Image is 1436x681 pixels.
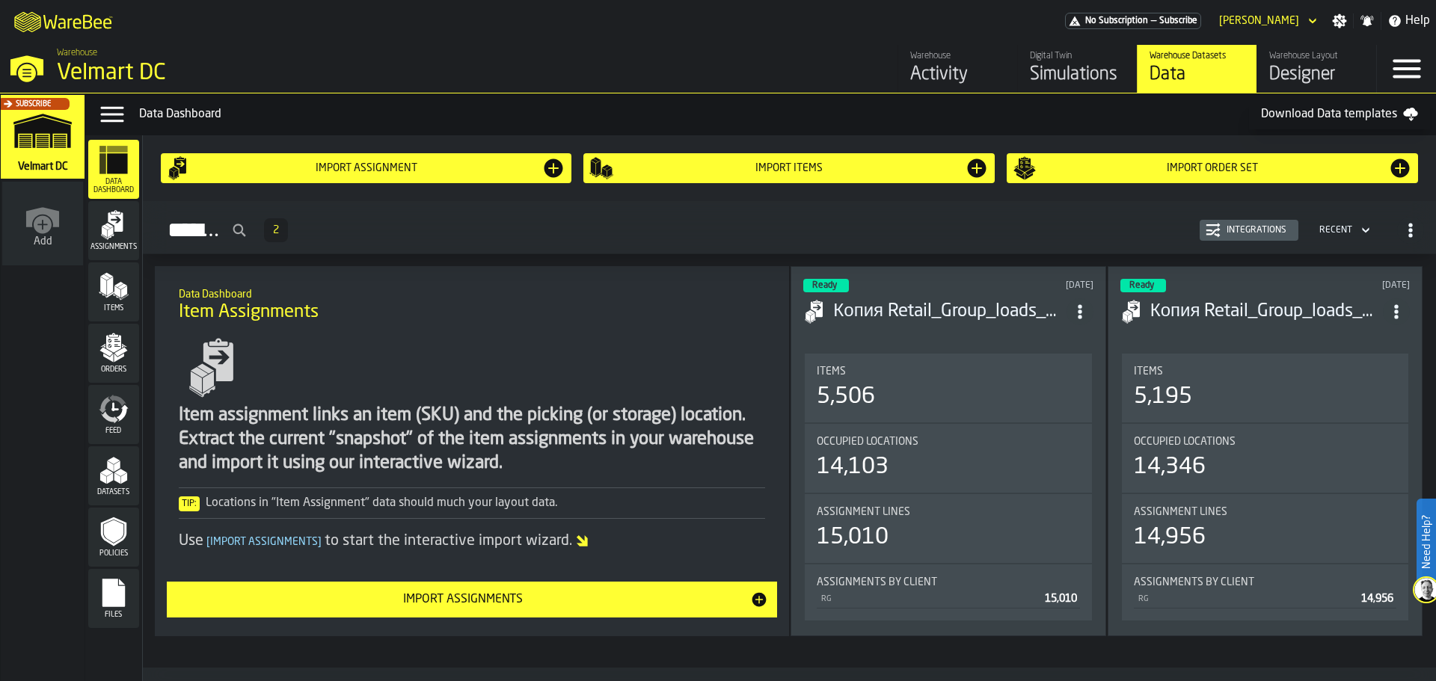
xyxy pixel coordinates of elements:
[88,178,139,194] span: Data Dashboard
[817,524,889,551] div: 15,010
[1405,12,1430,30] span: Help
[1354,13,1381,28] label: button-toggle-Notifications
[191,162,542,174] div: Import assignment
[258,218,294,242] div: ButtonLoadMore-Load More-Prev-First-Last
[817,454,889,481] div: 14,103
[897,45,1017,93] a: link-to-/wh/i/f27944ef-e44e-4cb8-aca8-30c52093261f/feed/
[1065,13,1201,29] div: Menu Subscription
[88,385,139,445] li: menu Feed
[1249,99,1430,129] a: Download Data templates
[910,51,1005,61] div: Warehouse
[1151,16,1156,26] span: —
[88,488,139,496] span: Datasets
[1122,564,1408,620] div: stat-Assignments by Client
[1120,351,1410,623] section: card-AssignmentDashboardCard
[1134,576,1396,588] div: Title
[817,506,910,518] span: Assignment lines
[88,324,139,383] li: menu Orders
[1159,16,1197,26] span: Subscribe
[179,494,766,512] div: Locations in "Item Assignment" data should much your layout data.
[817,366,846,378] span: Items
[88,611,139,619] span: Files
[1045,594,1077,604] span: 15,010
[1085,16,1148,26] span: No Subscription
[161,153,572,183] button: button-Import assignment
[583,153,995,183] button: button-Import Items
[1134,454,1206,481] div: 14,346
[88,549,139,558] span: Policies
[1030,63,1125,87] div: Simulations
[16,100,51,108] span: Subscribe
[1269,63,1364,87] div: Designer
[1122,494,1408,563] div: stat-Assignment lines
[1129,281,1154,290] span: Ready
[1134,524,1206,551] div: 14,956
[1134,436,1396,448] div: Title
[1137,594,1355,604] div: RG
[179,286,766,301] h2: Sub Title
[179,404,766,475] div: Item assignment links an item (SKU) and the picking (or storage) location. Extract the current "s...
[972,280,1093,291] div: Updated: 8/15/2025, 10:06:48 AM Created: 8/15/2025, 10:06:41 AM
[805,354,1091,422] div: stat-Items
[88,201,139,261] li: menu Assignments
[167,278,778,332] div: title-Item Assignments
[1219,15,1299,27] div: DropdownMenuValue-Anton Hikal
[1065,13,1201,29] a: link-to-/wh/i/f27944ef-e44e-4cb8-aca8-30c52093261f/pricing/
[1150,51,1245,61] div: Warehouse Datasets
[1200,220,1298,241] button: button-Integrations
[318,537,322,547] span: ]
[143,201,1436,254] h2: button-Assignments
[817,588,1079,608] div: StatList-item-RG
[833,300,1066,324] h3: Копия Retail_Group_loads_15_08.csv
[817,576,937,588] span: Assignments by Client
[817,436,1079,448] div: Title
[1120,279,1166,292] div: status-3 2
[817,436,918,448] span: Occupied Locations
[805,564,1091,620] div: stat-Assignments by Client
[273,225,279,235] span: 2
[1313,221,1373,239] div: DropdownMenuValue-4
[88,140,139,200] li: menu Data Dashboard
[155,266,790,636] div: ItemListCard-
[812,281,837,290] span: Ready
[817,366,1079,378] div: Title
[57,48,97,58] span: Warehouse
[1150,300,1383,324] h3: Копия Retail_Group_loads_14_08.csv
[1134,588,1396,608] div: StatList-item-RG
[179,531,766,552] div: Use to start the interactive import wizard.
[88,366,139,374] span: Orders
[803,351,1093,623] section: card-AssignmentDashboardCard
[1150,63,1245,87] div: Data
[817,506,1079,518] div: Title
[88,262,139,322] li: menu Items
[88,304,139,312] span: Items
[1134,366,1396,378] div: Title
[1,95,85,182] a: link-to-/wh/i/f27944ef-e44e-4cb8-aca8-30c52093261f/simulations
[1134,506,1227,518] span: Assignment lines
[91,99,133,129] label: button-toggle-Data Menu
[1134,436,1236,448] span: Occupied Locations
[817,576,1079,588] div: Title
[88,446,139,506] li: menu Datasets
[1134,576,1254,588] span: Assignments by Client
[167,582,778,617] button: button-Import Assignments
[910,63,1005,87] div: Activity
[1017,45,1137,93] a: link-to-/wh/i/f27944ef-e44e-4cb8-aca8-30c52093261f/simulations
[1377,45,1436,93] label: button-toggle-Menu
[1122,354,1408,422] div: stat-Items
[88,569,139,629] li: menu Files
[1319,225,1352,235] div: DropdownMenuValue-4
[1381,12,1436,30] label: button-toggle-Help
[1134,383,1192,410] div: 5,195
[803,279,849,292] div: status-3 2
[1418,500,1435,584] label: Need Help?
[139,105,1249,123] div: Data Dashboard
[88,243,139,251] span: Assignments
[1007,153,1418,183] button: button-Import Order Set
[1269,51,1364,61] div: Warehouse Layout
[613,162,965,174] div: Import Items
